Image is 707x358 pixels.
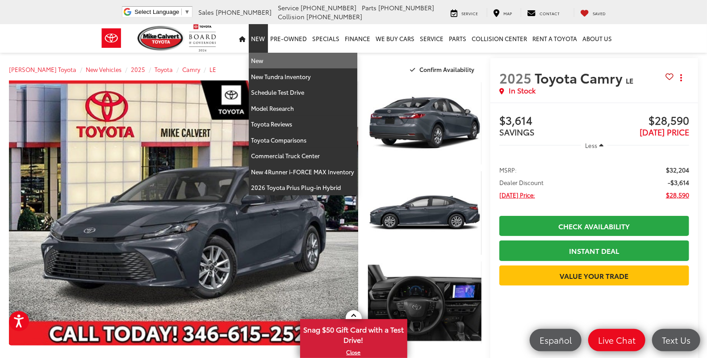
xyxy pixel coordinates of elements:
[499,240,689,261] a: Instant Deal
[586,141,598,149] span: Less
[666,165,689,174] span: $32,204
[487,8,519,17] a: Map
[199,8,214,17] span: Sales
[307,12,363,21] span: [PHONE_NUMBER]
[580,24,615,53] a: About Us
[249,101,357,117] a: Model Research
[666,190,689,199] span: $28,590
[499,126,535,138] span: SAVINGS
[640,126,689,138] span: [DATE] PRICE
[499,165,517,174] span: MSRP:
[574,8,613,17] a: My Saved Vehicles
[134,8,190,15] a: Select Language​
[5,79,362,346] img: 2025 Toyota Camry LE
[499,190,535,199] span: [DATE] Price:
[418,24,447,53] a: Service
[249,84,357,101] a: Schedule Test Drive
[9,80,358,345] a: Expand Photo 0
[216,8,272,17] span: [PHONE_NUMBER]
[593,10,606,16] span: Saved
[652,329,700,351] a: Text Us
[249,69,357,85] a: New Tundra Inventory
[184,8,190,15] span: ▼
[368,261,481,345] a: Expand Photo 3
[504,10,512,16] span: Map
[521,8,567,17] a: Contact
[367,169,482,256] img: 2025 Toyota Camry LE
[249,164,357,180] a: New 4Runner i-FORCE MAX Inventory
[278,12,305,21] span: Collision
[499,265,689,286] a: Value Your Trade
[209,65,216,73] a: LE
[594,114,689,128] span: $28,590
[155,65,173,73] a: Toyota
[181,8,182,15] span: ​
[367,80,482,166] img: 2025 Toyota Camry LE
[499,114,594,128] span: $3,614
[368,170,481,255] a: Expand Photo 2
[379,3,435,12] span: [PHONE_NUMBER]
[249,132,357,148] a: Toyota Comparisons
[368,80,481,165] a: Expand Photo 1
[131,65,145,73] a: 2025
[668,178,689,187] span: -$3,614
[237,24,249,53] a: Home
[447,24,469,53] a: Parts
[419,65,474,73] span: Confirm Availability
[594,334,640,345] span: Live Chat
[530,329,581,351] a: Español
[373,24,418,53] a: WE BUY CARS
[182,65,200,73] a: Camry
[462,10,478,16] span: Service
[367,260,482,346] img: 2025 Toyota Camry LE
[268,24,310,53] a: Pre-Owned
[249,24,268,53] a: New
[86,65,121,73] a: New Vehicles
[540,10,560,16] span: Contact
[581,137,608,153] button: Less
[680,74,682,81] span: dropdown dots
[249,53,357,69] a: New
[535,68,626,87] span: Toyota Camry
[674,70,689,85] button: Actions
[138,26,185,51] img: Mike Calvert Toyota
[588,329,645,351] a: Live Chat
[249,180,357,195] a: 2026 Toyota Prius Plug-in Hybrid
[406,62,482,77] button: Confirm Availability
[530,24,580,53] a: Rent a Toyota
[301,3,357,12] span: [PHONE_NUMBER]
[310,24,343,53] a: Specials
[249,116,357,132] a: Toyota Reviews
[95,24,128,53] img: Toyota
[249,148,357,164] a: Commercial Truck Center
[499,68,531,87] span: 2025
[469,24,530,53] a: Collision Center
[343,24,373,53] a: Finance
[362,3,377,12] span: Parts
[626,75,633,85] span: LE
[301,320,406,347] span: Snag $50 Gift Card with a Test Drive!
[444,8,485,17] a: Service
[657,334,695,345] span: Text Us
[499,178,544,187] span: Dealer Discount
[509,85,535,96] span: In Stock
[9,65,76,73] a: [PERSON_NAME] Toyota
[278,3,299,12] span: Service
[535,334,576,345] span: Español
[499,216,689,236] a: Check Availability
[134,8,179,15] span: Select Language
